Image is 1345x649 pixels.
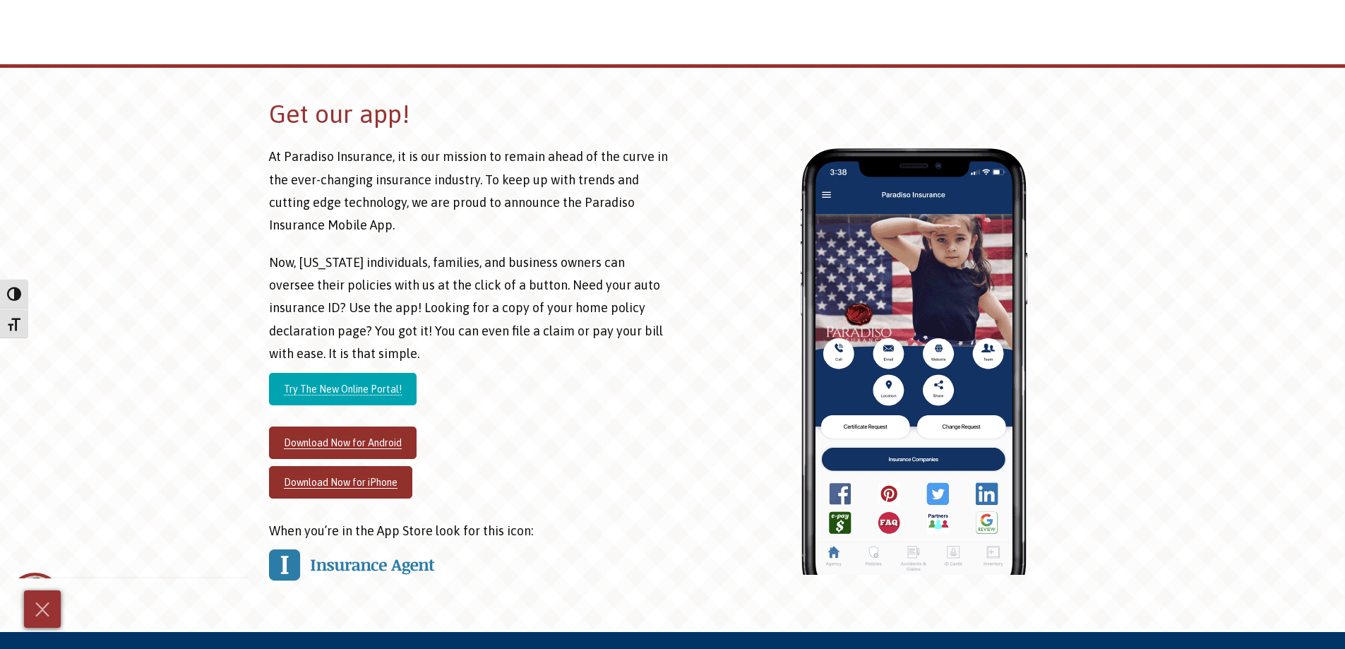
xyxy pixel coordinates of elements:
[269,549,435,581] img: IA Logo
[269,520,673,542] p: When you’re in the App Store look for this icon:
[269,96,673,131] h2: Get our app!
[269,145,673,237] p: At Paradiso Insurance, it is our mission to remain ahead of the curve in the ever-changing insura...
[746,124,1076,575] img: Paradiso-Insurance-App-on-Iphone-X
[269,373,417,405] a: Try The New Online Portal!
[269,466,412,499] a: Download Now for iPhone
[269,427,417,459] a: Download Now for Android
[269,251,673,366] p: Now, [US_STATE] individuals, families, and business owners can oversee their policies with us at ...
[11,576,59,624] img: Company Icon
